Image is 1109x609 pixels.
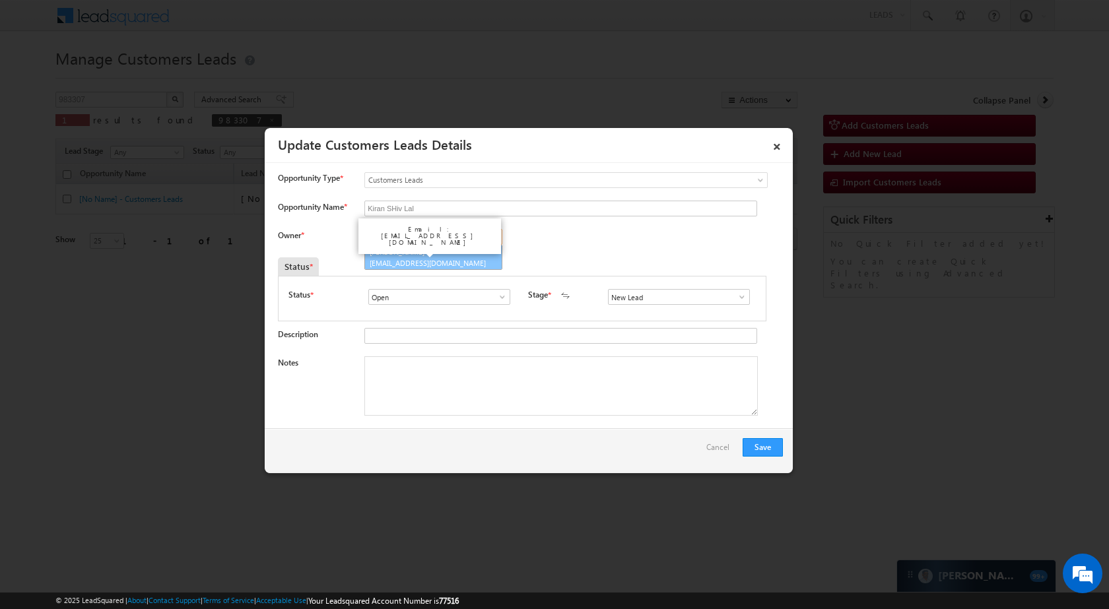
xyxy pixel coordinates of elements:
[766,133,788,156] a: ×
[278,202,347,212] label: Opportunity Name
[308,596,459,606] span: Your Leadsquared Account Number is
[439,596,459,606] span: 77516
[149,596,201,604] a: Contact Support
[278,358,298,368] label: Notes
[278,230,304,240] label: Owner
[69,69,222,86] div: Chat with us now
[55,594,459,607] span: © 2025 LeadSquared | | | | |
[730,290,747,304] a: Show All Items
[22,69,55,86] img: d_60004797649_company_0_60004797649
[608,289,750,305] input: Type to Search
[743,438,783,457] button: Save
[364,222,496,249] div: Email: [EMAIL_ADDRESS][DOMAIN_NAME]
[528,289,548,301] label: Stage
[180,406,240,424] em: Start Chat
[368,289,510,305] input: Type to Search
[370,258,488,268] span: [EMAIL_ADDRESS][DOMAIN_NAME]
[127,596,147,604] a: About
[278,172,340,184] span: Opportunity Type
[256,596,306,604] a: Acceptable Use
[490,290,507,304] a: Show All Items
[278,135,472,153] a: Update Customers Leads Details
[288,289,310,301] label: Status
[706,438,736,463] a: Cancel
[17,122,241,395] textarea: Type your message and hit 'Enter'
[364,172,768,188] a: Customers Leads
[278,257,319,276] div: Status
[278,329,318,339] label: Description
[203,596,254,604] a: Terms of Service
[365,174,714,186] span: Customers Leads
[217,7,248,38] div: Minimize live chat window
